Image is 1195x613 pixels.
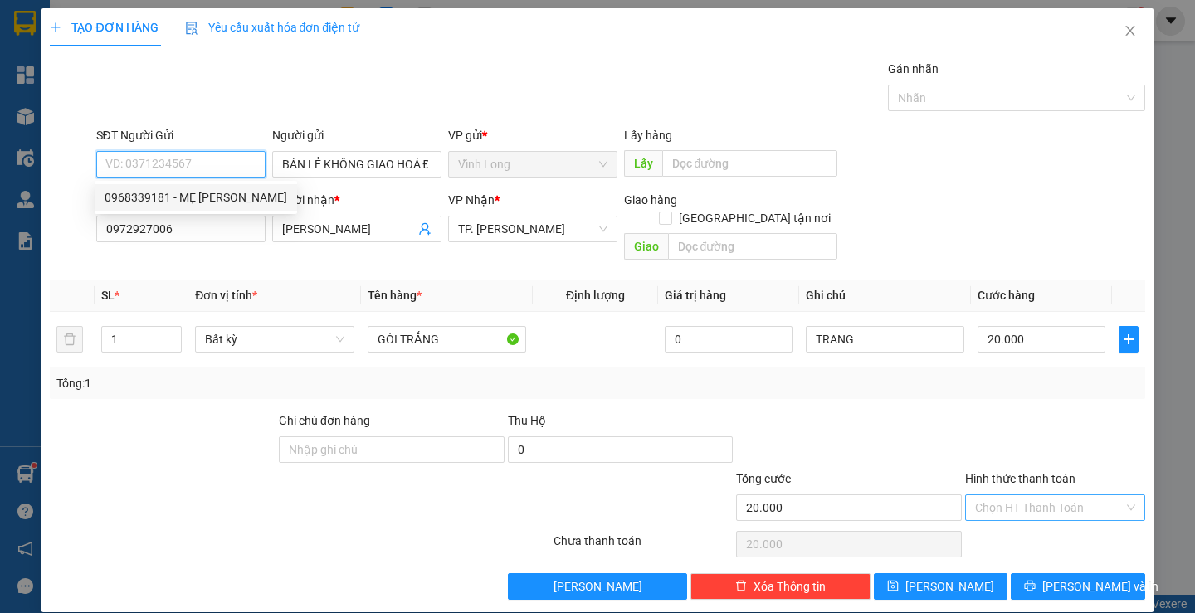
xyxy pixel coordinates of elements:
input: Ghi Chú [806,326,964,353]
div: Tổng: 1 [56,374,462,392]
span: SL [101,289,115,302]
span: Yêu cầu xuất hóa đơn điện tử [185,21,360,34]
input: VD: Bàn, Ghế [368,326,526,353]
button: plus [1119,326,1139,353]
span: TP. Hồ Chí Minh [458,216,607,241]
span: save [887,580,899,593]
div: VP gửi [448,126,617,144]
div: TP. [PERSON_NAME] [142,14,275,54]
span: Tên hàng [368,289,422,302]
span: [PERSON_NAME] [554,577,642,596]
span: VP Nhận [448,193,495,207]
span: user-add [418,222,432,236]
span: DĐ: [142,106,166,124]
span: TẠO ĐƠN HÀNG [50,21,158,34]
span: [PERSON_NAME] [905,577,994,596]
button: Close [1107,8,1154,55]
span: Thu Hộ [508,414,546,427]
span: Lấy hàng [624,129,672,142]
div: 0968339181 - MẸ [PERSON_NAME] [105,188,287,207]
span: TX GIAO [166,97,261,126]
input: Ghi chú đơn hàng [279,436,505,463]
span: plus [1119,333,1138,346]
span: delete [735,580,747,593]
span: plus [50,22,61,33]
th: Ghi chú [799,280,971,312]
div: Vĩnh Long [14,14,130,34]
span: Gửi: [14,16,40,33]
span: Đơn vị tính [195,289,257,302]
span: printer [1024,580,1036,593]
button: printer[PERSON_NAME] và In [1011,573,1144,600]
span: Giao [624,233,668,260]
input: Dọc đường [668,233,837,260]
span: Cước hàng [978,289,1035,302]
div: Người nhận [272,191,441,209]
div: Người gửi [272,126,441,144]
span: Bất kỳ [205,327,344,352]
input: 0 [665,326,793,353]
div: 0904950905 [142,74,275,97]
span: Định lượng [566,289,625,302]
button: [PERSON_NAME] [508,573,688,600]
span: Lấy [624,150,662,177]
span: Nhận: [142,16,182,33]
div: Chưa thanh toán [552,532,735,561]
span: [PERSON_NAME] và In [1042,577,1158,596]
span: Tổng cước [736,472,791,485]
div: 0915733703 [14,54,130,77]
label: Ghi chú đơn hàng [279,414,370,427]
span: Giao hàng [624,193,677,207]
button: save[PERSON_NAME] [874,573,1007,600]
span: [GEOGRAPHIC_DATA] tận nơi [672,209,837,227]
span: Vĩnh Long [458,152,607,177]
div: TÂM [14,34,130,54]
button: deleteXóa Thông tin [690,573,871,600]
button: delete [56,326,83,353]
label: Gán nhãn [888,62,939,75]
span: Giá trị hàng [665,289,726,302]
img: icon [185,22,198,35]
div: SĐT Người Gửi [96,126,266,144]
span: close [1124,24,1137,37]
div: 0968339181 - MẸ SƯU [95,184,297,211]
input: Dọc đường [662,150,837,177]
label: Hình thức thanh toán [965,472,1075,485]
div: BẰNG [142,54,275,74]
span: Xóa Thông tin [754,577,826,596]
